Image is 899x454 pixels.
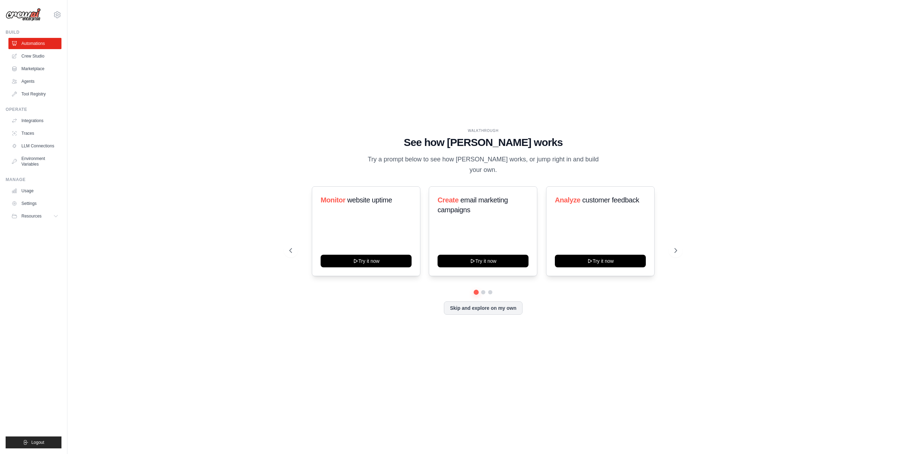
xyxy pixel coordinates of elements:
a: Traces [8,128,61,139]
button: Try it now [555,255,646,267]
div: WALKTHROUGH [289,128,677,133]
a: Crew Studio [8,51,61,62]
a: Automations [8,38,61,49]
p: Try a prompt below to see how [PERSON_NAME] works, or jump right in and build your own. [365,154,601,175]
span: Monitor [321,196,346,204]
div: Manage [6,177,61,182]
img: Logo [6,8,41,21]
a: LLM Connections [8,140,61,152]
button: Resources [8,211,61,222]
button: Try it now [321,255,412,267]
span: customer feedback [582,196,639,204]
h1: See how [PERSON_NAME] works [289,136,677,149]
a: Marketplace [8,63,61,74]
a: Tool Registry [8,88,61,100]
a: Integrations [8,115,61,126]
div: Build [6,29,61,35]
a: Usage [8,185,61,196]
span: Create [438,196,459,204]
span: Analyze [555,196,580,204]
div: Operate [6,107,61,112]
a: Settings [8,198,61,209]
span: website uptime [347,196,392,204]
a: Environment Variables [8,153,61,170]
button: Try it now [438,255,529,267]
button: Logout [6,436,61,448]
button: Skip and explore on my own [444,301,522,315]
span: Resources [21,213,41,219]
span: email marketing campaigns [438,196,508,214]
a: Agents [8,76,61,87]
span: Logout [31,440,44,445]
